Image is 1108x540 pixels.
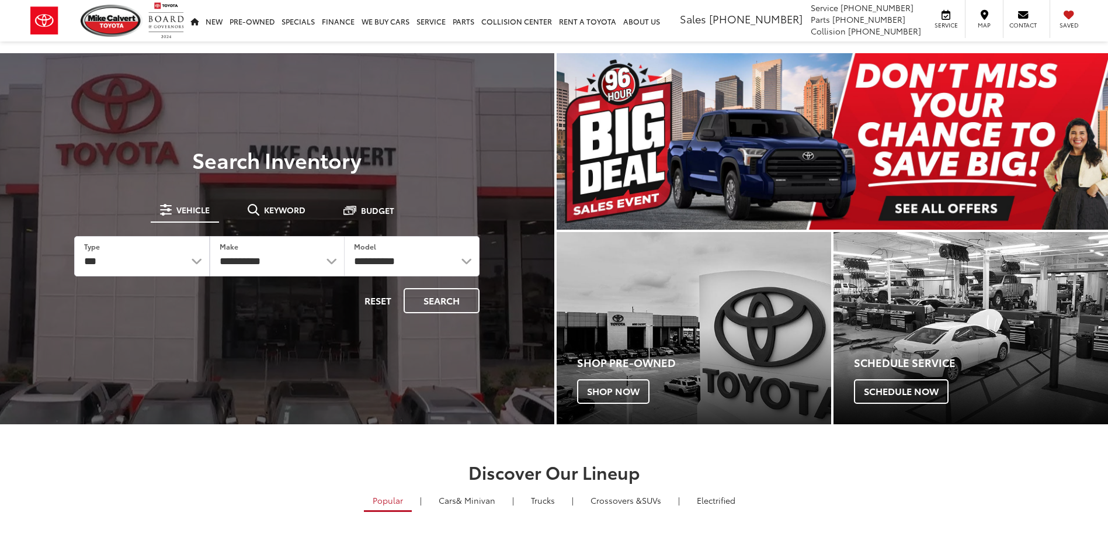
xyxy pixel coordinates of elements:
span: Sales [680,11,706,26]
a: Popular [364,490,412,512]
div: Toyota [557,232,831,424]
h2: Discover Our Lineup [143,462,966,482]
a: Schedule Service Schedule Now [833,232,1108,424]
label: Model [354,241,376,251]
span: Crossovers & [591,494,642,506]
span: Service [933,21,959,29]
span: Map [971,21,997,29]
span: [PHONE_NUMBER] [832,13,905,25]
span: Shop Now [577,379,649,404]
label: Make [220,241,238,251]
h4: Shop Pre-Owned [577,357,831,369]
li: | [569,494,576,506]
span: Service [811,2,838,13]
span: Vehicle [176,206,210,214]
li: | [417,494,425,506]
span: Schedule Now [854,379,949,404]
span: [PHONE_NUMBER] [709,11,803,26]
label: Type [84,241,100,251]
h3: Search Inventory [49,148,505,171]
span: & Minivan [456,494,495,506]
span: [PHONE_NUMBER] [840,2,914,13]
li: | [509,494,517,506]
h4: Schedule Service [854,357,1108,369]
span: [PHONE_NUMBER] [848,25,921,37]
button: Search [404,288,480,313]
span: Budget [361,206,394,214]
button: Reset [355,288,401,313]
img: Mike Calvert Toyota [81,5,143,37]
span: Parts [811,13,830,25]
a: Cars [430,490,504,510]
a: Trucks [522,490,564,510]
div: Toyota [833,232,1108,424]
a: Shop Pre-Owned Shop Now [557,232,831,424]
li: | [675,494,683,506]
span: Keyword [264,206,305,214]
span: Saved [1056,21,1082,29]
a: Electrified [688,490,744,510]
span: Contact [1009,21,1037,29]
a: SUVs [582,490,670,510]
span: Collision [811,25,846,37]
